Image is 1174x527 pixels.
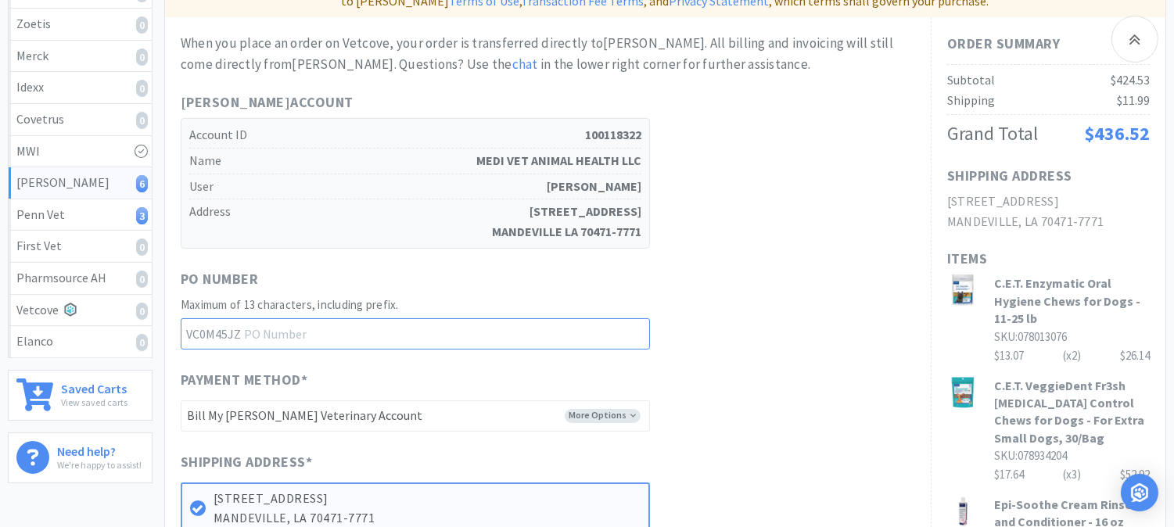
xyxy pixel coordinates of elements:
h5: Account ID [189,123,641,149]
input: PO Number [181,318,650,350]
a: chat [512,56,538,73]
h1: Items [947,248,1150,271]
div: Penn Vet [16,205,144,225]
a: Idexx0 [9,72,152,104]
i: 3 [136,207,148,224]
div: $52.92 [1120,465,1150,484]
h1: [PERSON_NAME] Account [181,91,650,114]
a: First Vet0 [9,231,152,263]
a: Saved CartsView saved carts [8,370,153,421]
div: Covetrus [16,109,144,130]
div: First Vet [16,236,144,256]
div: (x 3 ) [1063,465,1081,484]
i: 0 [136,334,148,351]
a: [PERSON_NAME]6 [9,167,152,199]
p: We're happy to assist! [57,457,142,472]
img: d3218bd6cf444c79926e905dedb8e92f_263937.jpeg [947,377,978,408]
i: 0 [136,271,148,288]
a: Penn Vet3 [9,199,152,231]
strong: [PERSON_NAME] [547,177,641,197]
span: SKU: 078013076 [994,329,1067,344]
h1: Shipping Address [947,165,1072,188]
span: SKU: 078934204 [994,448,1067,463]
a: MWI [9,136,152,168]
div: Pharmsource AH [16,268,144,289]
a: Pharmsource AH0 [9,263,152,295]
i: 0 [136,48,148,66]
span: PO Number [181,268,259,291]
a: Vetcove0 [9,295,152,327]
div: Idexx [16,77,144,98]
i: 6 [136,175,148,192]
i: 0 [136,80,148,97]
div: Merck [16,46,144,66]
h2: MANDEVILLE, LA 70471-7771 [947,212,1150,232]
h5: User [189,174,641,200]
span: $424.53 [1111,72,1150,88]
strong: MEDI VET ANIMAL HEALTH LLC [476,151,641,171]
div: $26.14 [1120,346,1150,365]
div: (x 2 ) [1063,346,1081,365]
i: 0 [136,112,148,129]
p: View saved carts [61,395,127,410]
span: VC0M45JZ [181,319,244,349]
span: $436.52 [1084,121,1150,145]
a: Elanco0 [9,326,152,357]
img: 9ef4d0b7c0dd487e9f855ac773f01a04_76353.jpeg [947,496,978,527]
span: Maximum of 13 characters, including prefix. [181,297,399,312]
span: Shipping Address * [181,451,313,474]
h6: Need help? [57,441,142,457]
h5: Address [189,199,641,244]
h3: C.E.T. Enzymatic Oral Hygiene Chews for Dogs - 11-25 lb [994,274,1150,327]
h5: Name [189,149,641,174]
div: [PERSON_NAME] [16,173,144,193]
div: Shipping [947,91,995,111]
div: When you place an order on Vetcove, your order is transferred directly to [PERSON_NAME] . All bil... [181,33,915,75]
div: $17.64 [994,465,1150,484]
span: Payment Method * [181,369,308,392]
i: 0 [136,16,148,34]
a: Zoetis0 [9,9,152,41]
strong: 100118322 [585,125,641,145]
div: Subtotal [947,70,995,91]
div: Zoetis [16,14,144,34]
i: 0 [136,238,148,256]
a: Covetrus0 [9,104,152,136]
div: Vetcove [16,300,144,321]
h1: Order Summary [947,33,1150,56]
div: Elanco [16,332,144,352]
h3: C.E.T. VeggieDent Fr3sh [MEDICAL_DATA] Control Chews for Dogs - For Extra Small Dogs, 30/Bag [994,377,1150,447]
img: 61b2fd5e5637417fadfe73cef2b8fb3c_51185.jpeg [947,274,978,306]
h6: Saved Carts [61,378,127,395]
a: Merck0 [9,41,152,73]
p: [STREET_ADDRESS] [214,489,641,509]
h2: [STREET_ADDRESS] [947,192,1150,212]
div: Grand Total [947,119,1038,149]
strong: [STREET_ADDRESS] MANDEVILLE LA 70471-7771 [492,202,641,242]
i: 0 [136,303,148,320]
div: MWI [16,142,144,162]
div: Open Intercom Messenger [1121,474,1158,511]
div: $13.07 [994,346,1150,365]
span: $11.99 [1117,92,1150,108]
